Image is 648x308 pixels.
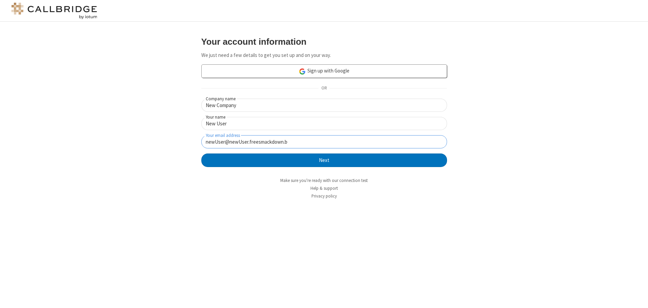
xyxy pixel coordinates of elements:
[311,193,337,199] a: Privacy policy
[201,153,447,167] button: Next
[10,3,98,19] img: logo@2x.png
[201,37,447,46] h3: Your account information
[201,99,447,112] input: Company name
[201,52,447,59] p: We just need a few details to get you set up and on your way.
[201,117,447,130] input: Your name
[310,185,338,191] a: Help & support
[201,135,447,148] input: Your email address
[319,84,329,93] span: OR
[280,178,368,183] a: Make sure you're ready with our connection test
[299,68,306,75] img: google-icon.png
[201,64,447,78] a: Sign up with Google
